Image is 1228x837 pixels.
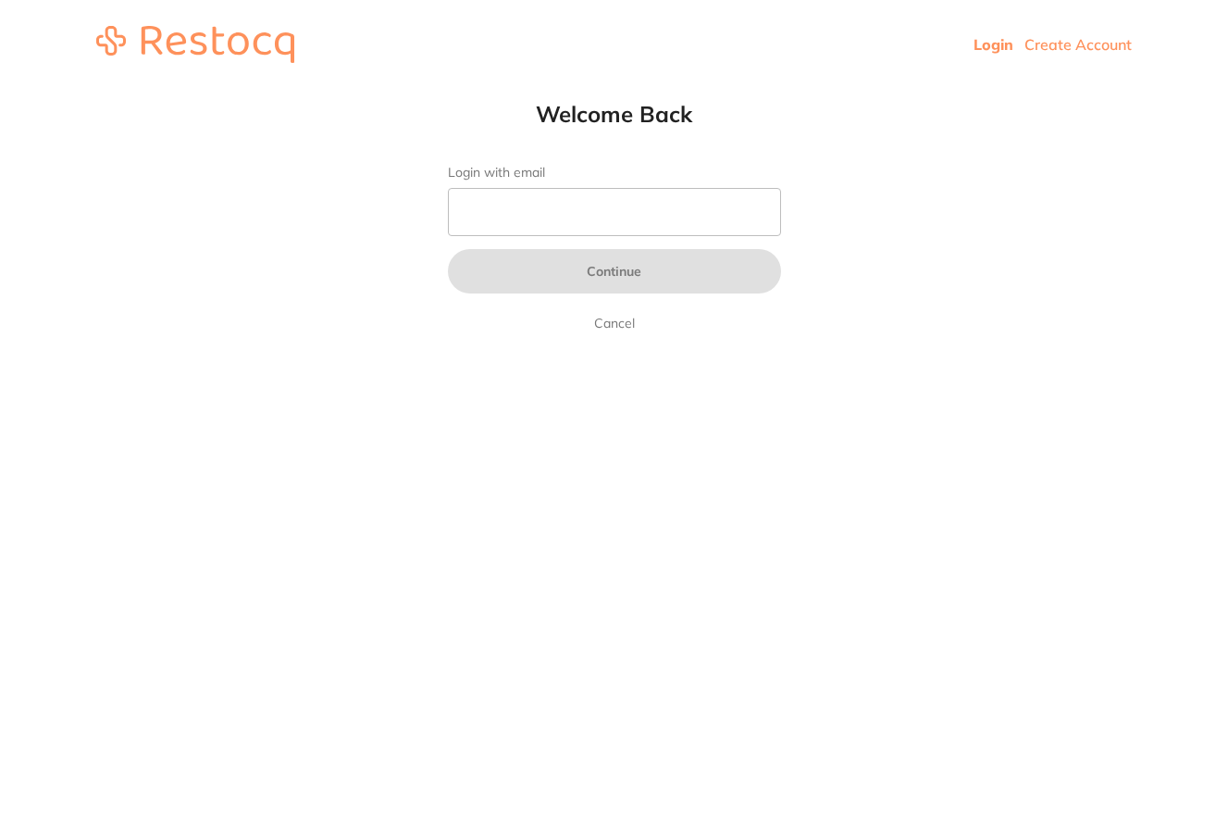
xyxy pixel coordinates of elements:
[974,35,1013,54] a: Login
[411,100,818,128] h1: Welcome Back
[590,312,639,334] a: Cancel
[1024,35,1132,54] a: Create Account
[448,165,781,181] label: Login with email
[448,249,781,294] button: Continue
[96,26,294,63] img: restocq_logo.svg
